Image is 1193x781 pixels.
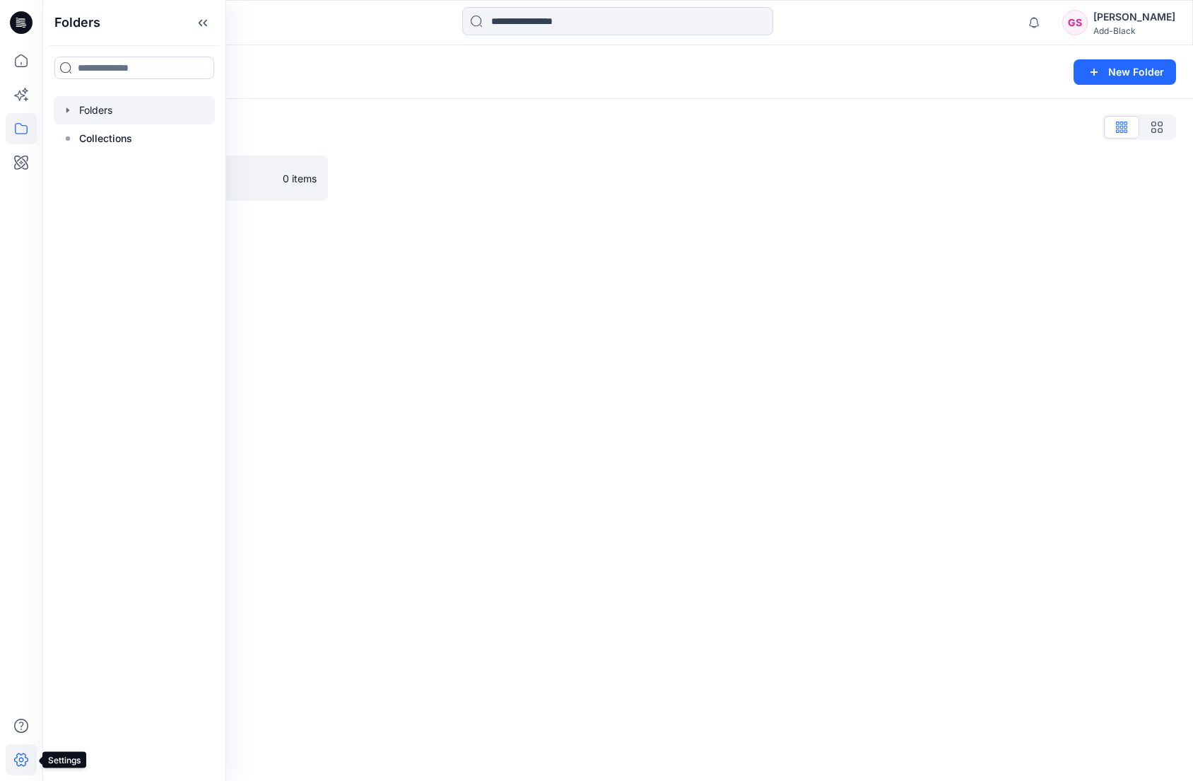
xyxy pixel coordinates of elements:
div: GS [1062,10,1088,35]
p: Collections [79,130,132,147]
p: 0 items [283,171,317,186]
button: New Folder [1074,59,1176,85]
div: Add-Black [1093,25,1175,36]
div: [PERSON_NAME] [1093,8,1175,25]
